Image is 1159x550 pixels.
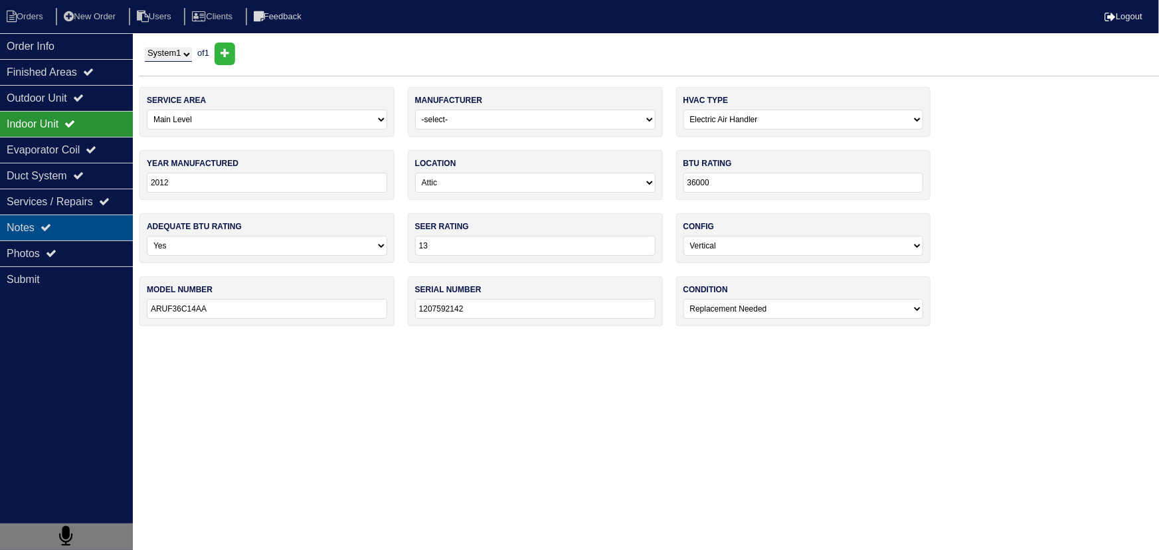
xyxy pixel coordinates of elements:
[683,94,729,106] label: hvac type
[1105,11,1142,21] a: Logout
[415,221,469,232] label: seer rating
[56,11,126,21] a: New Order
[147,284,213,296] label: model number
[683,284,728,296] label: condition
[129,11,182,21] a: Users
[184,8,243,26] li: Clients
[683,157,732,169] label: btu rating
[147,157,238,169] label: year manufactured
[246,8,312,26] li: Feedback
[56,8,126,26] li: New Order
[683,221,715,232] label: config
[147,94,206,106] label: service area
[139,43,1159,65] div: of 1
[415,94,482,106] label: manufacturer
[415,157,456,169] label: location
[129,8,182,26] li: Users
[184,11,243,21] a: Clients
[415,284,482,296] label: serial number
[147,221,242,232] label: adequate btu rating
